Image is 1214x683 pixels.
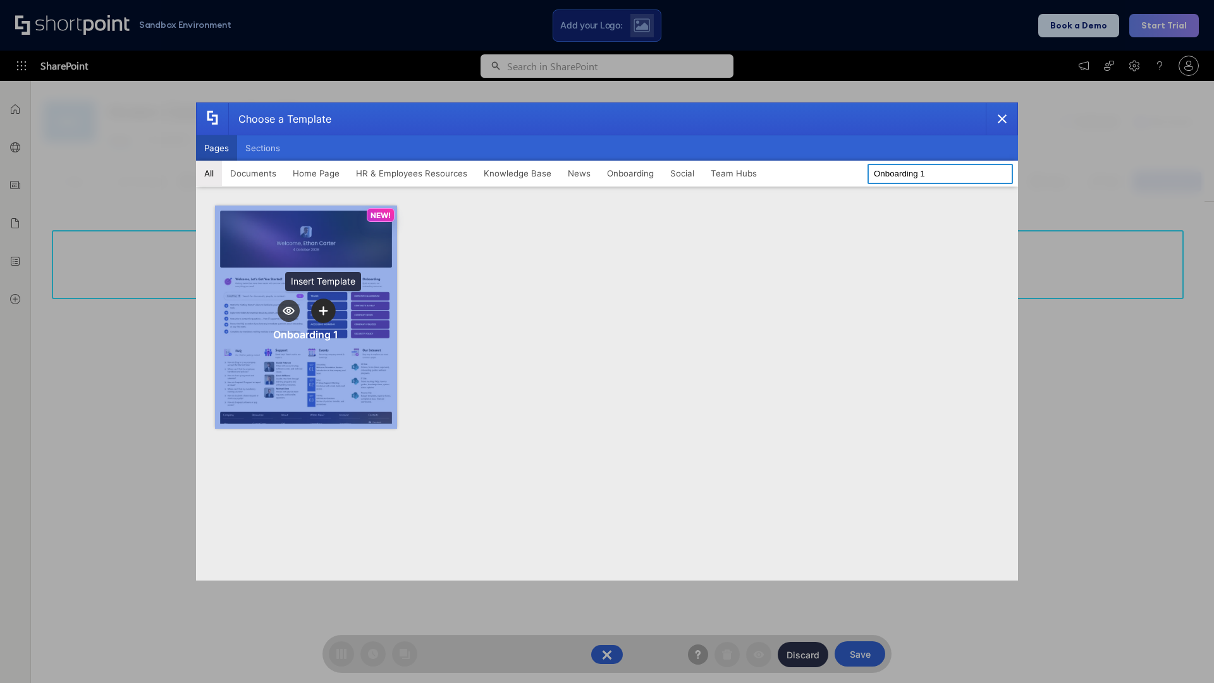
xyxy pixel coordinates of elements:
div: template selector [196,102,1018,581]
button: Team Hubs [702,161,765,186]
div: Onboarding 1 [273,328,338,341]
button: News [560,161,599,186]
div: Choose a Template [228,103,331,135]
button: Documents [222,161,285,186]
button: HR & Employees Resources [348,161,475,186]
button: Knowledge Base [475,161,560,186]
button: All [196,161,222,186]
button: Onboarding [599,161,662,186]
input: Search [868,164,1013,184]
button: Sections [237,135,288,161]
button: Social [662,161,702,186]
button: Home Page [285,161,348,186]
button: Pages [196,135,237,161]
iframe: Chat Widget [986,536,1214,683]
p: NEW! [371,211,391,220]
